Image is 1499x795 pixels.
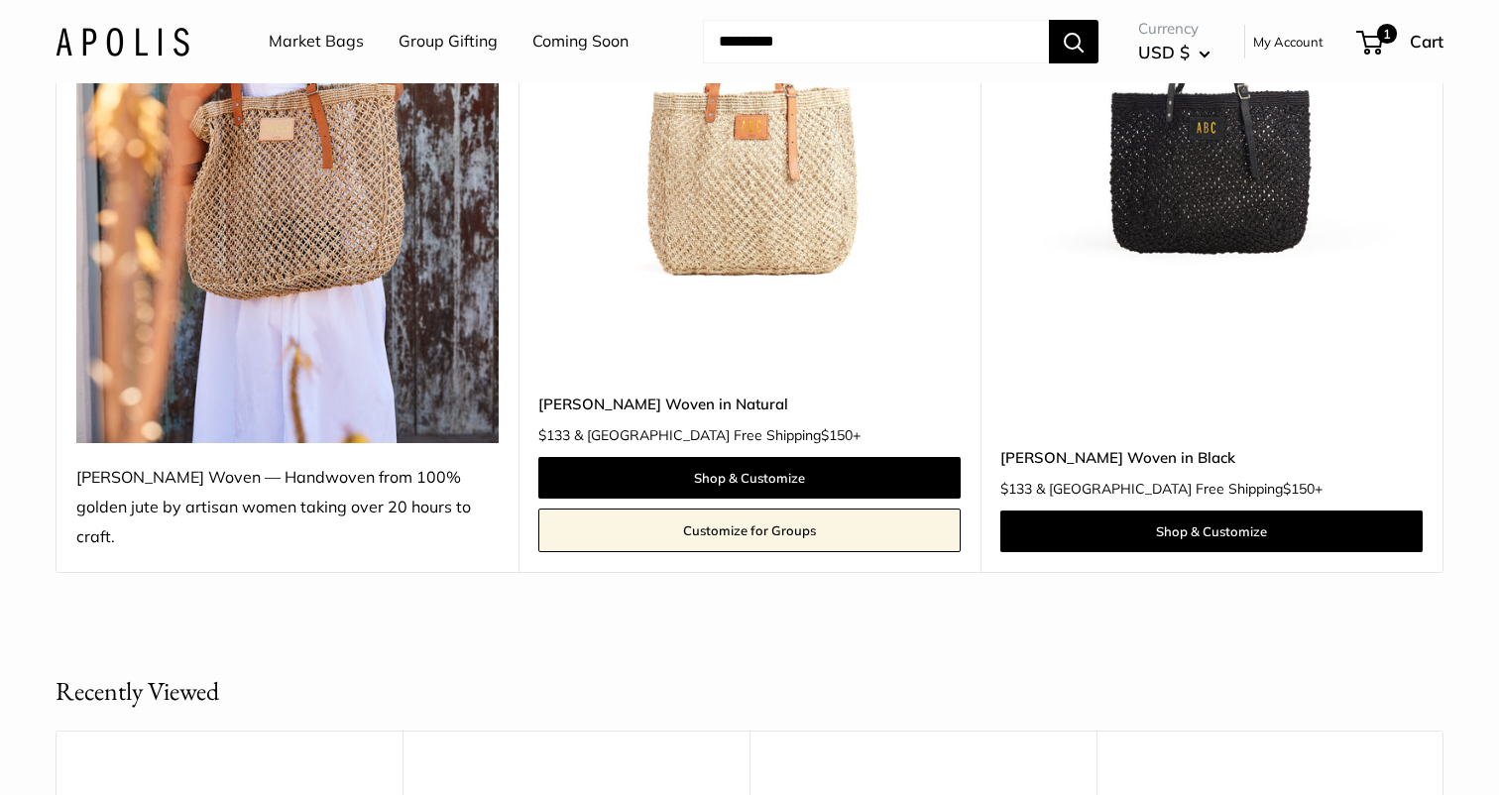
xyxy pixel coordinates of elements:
a: Group Gifting [399,27,498,57]
a: 1 Cart [1358,26,1443,57]
span: $150 [1283,480,1315,498]
button: Search [1049,20,1098,63]
a: My Account [1253,30,1324,54]
a: [PERSON_NAME] Woven in Black [1000,446,1423,469]
span: & [GEOGRAPHIC_DATA] Free Shipping + [1036,482,1323,496]
img: Apolis [56,27,189,56]
div: [PERSON_NAME] Woven — Handwoven from 100% golden jute by artisan women taking over 20 hours to cr... [76,463,499,552]
span: Cart [1410,31,1443,52]
button: USD $ [1138,37,1211,68]
span: $133 [538,426,570,444]
span: 1 [1377,24,1397,44]
a: Shop & Customize [538,457,961,499]
span: $150 [821,426,853,444]
a: Coming Soon [532,27,629,57]
a: Shop & Customize [1000,511,1423,552]
h2: Recently Viewed [56,672,219,711]
span: USD $ [1138,42,1190,62]
a: Market Bags [269,27,364,57]
a: [PERSON_NAME] Woven in Natural [538,393,961,415]
a: Customize for Groups [538,509,961,552]
span: $133 [1000,480,1032,498]
span: Currency [1138,15,1211,43]
input: Search... [703,20,1049,63]
span: & [GEOGRAPHIC_DATA] Free Shipping + [574,428,861,442]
